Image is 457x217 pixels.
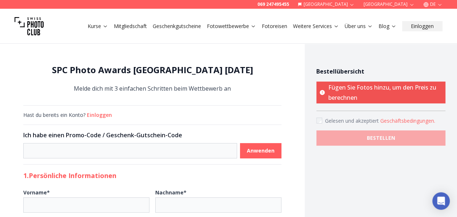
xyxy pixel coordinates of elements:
b: Anwenden [247,147,274,154]
h4: Bestellübersicht [316,67,445,76]
a: 069 247495455 [257,1,289,7]
span: Gelesen und akzeptiert [325,117,380,124]
input: Nachname* [155,197,281,213]
button: Geschenkgutscheine [150,21,204,31]
button: Einloggen [402,21,442,31]
button: Weitere Services [290,21,342,31]
a: Weitere Services [293,23,339,30]
button: BESTELLEN [316,130,445,146]
img: Swiss photo club [15,12,44,41]
button: Fotowettbewerbe [204,21,259,31]
b: Vorname * [23,189,50,196]
a: Kurse [88,23,108,30]
button: Kurse [85,21,111,31]
a: Fotoreisen [262,23,287,30]
b: BESTELLEN [367,134,395,142]
button: Mitgliedschaft [111,21,150,31]
a: Blog [378,23,396,30]
button: Anwenden [240,143,281,158]
h2: 1. Persönliche Informationen [23,170,281,181]
button: Fotoreisen [259,21,290,31]
button: Über uns [342,21,376,31]
input: Vorname* [23,197,149,213]
a: Mitgliedschaft [114,23,147,30]
h3: Ich habe einen Promo-Code / Geschenk-Gutschein-Code [23,131,281,139]
div: Melde dich mit 3 einfachen Schritten beim Wettbewerb an [23,64,281,94]
h1: SPC Photo Awards [GEOGRAPHIC_DATA] [DATE] [23,64,281,76]
a: Geschenkgutscheine [153,23,201,30]
b: Nachname * [155,189,187,196]
button: Einloggen [87,111,112,119]
input: Accept terms [316,118,322,123]
a: Fotowettbewerbe [207,23,256,30]
a: Über uns [345,23,373,30]
button: Accept termsGelesen und akzeptiert [380,117,435,125]
button: Blog [376,21,399,31]
p: Fügen Sie Fotos hinzu, um den Preis zu berechnen [316,82,445,103]
div: Open Intercom Messenger [432,192,450,210]
div: Hast du bereits ein Konto? [23,111,281,119]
